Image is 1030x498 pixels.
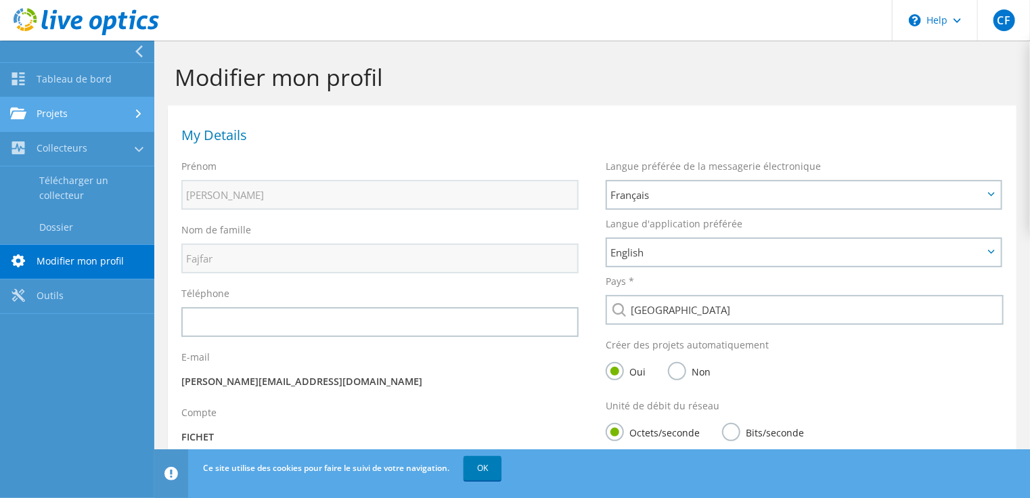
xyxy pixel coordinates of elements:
label: E-mail [181,350,210,364]
label: Pays * [606,275,634,288]
h1: My Details [181,129,996,142]
span: Français [610,187,983,203]
label: Téléphone [181,287,229,300]
svg: \n [909,14,921,26]
label: Unité de débit du réseau [606,399,719,413]
span: English [610,244,983,261]
span: CF [993,9,1015,31]
span: Ce site utilise des cookies pour faire le suivi de votre navigation. [203,462,449,474]
label: Langue d'application préférée [606,217,742,231]
label: Compte [181,406,217,420]
a: OK [464,456,501,480]
label: Nom de famille [181,223,251,237]
label: Langue préférée de la messagerie électronique [606,160,821,173]
label: Octets/seconde [606,423,700,440]
label: Non [668,362,711,379]
label: Bits/seconde [722,423,804,440]
p: FICHET [181,430,579,445]
h1: Modifier mon profil [175,63,1003,91]
label: Oui [606,362,646,379]
label: Prénom [181,160,217,173]
p: [PERSON_NAME][EMAIL_ADDRESS][DOMAIN_NAME] [181,374,579,389]
label: Créer des projets automatiquement [606,338,769,352]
